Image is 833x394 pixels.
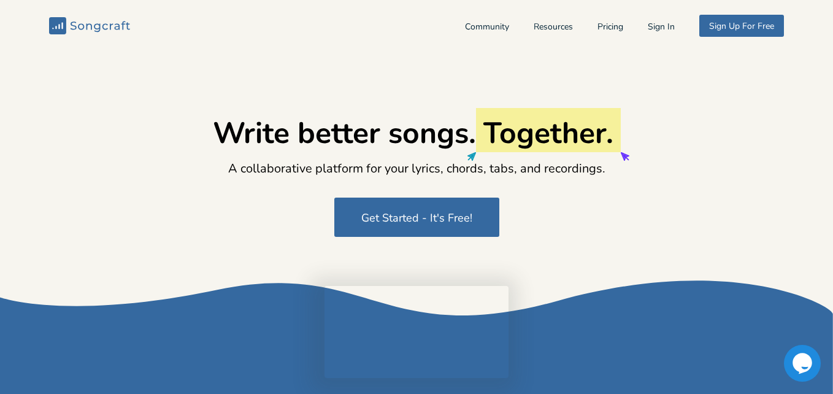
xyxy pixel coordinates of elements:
[213,115,621,152] h1: Write better songs.
[334,198,499,237] button: Get Started - It's Free!
[597,23,623,33] a: Pricing
[699,15,784,37] button: Sign Up For Free
[465,23,509,33] a: Community
[228,160,605,178] h2: A collaborative platform for your lyrics, chords, tabs, and recordings.
[483,113,613,153] span: Together.
[648,23,675,33] button: Sign In
[534,23,573,33] a: Resources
